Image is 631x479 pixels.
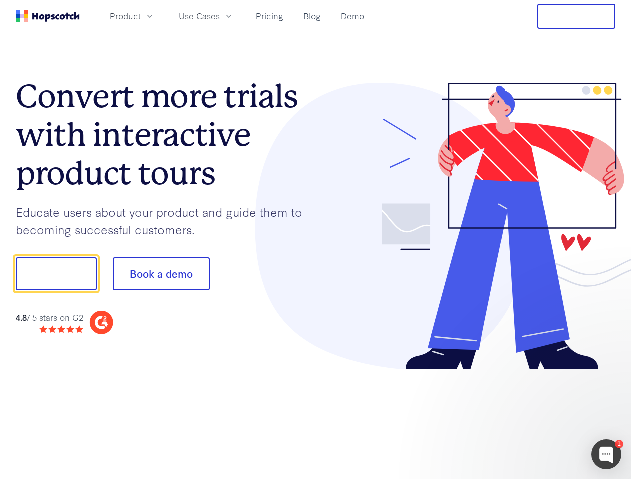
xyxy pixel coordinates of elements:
p: Educate users about your product and guide them to becoming successful customers. [16,203,316,238]
button: Book a demo [113,257,210,290]
a: Pricing [252,8,287,24]
div: / 5 stars on G2 [16,311,83,324]
a: Demo [337,8,368,24]
button: Free Trial [537,4,615,29]
div: 1 [615,440,623,448]
a: Home [16,10,80,22]
strong: 4.8 [16,311,27,323]
button: Use Cases [173,8,240,24]
h1: Convert more trials with interactive product tours [16,77,316,192]
button: Product [104,8,161,24]
span: Product [110,10,141,22]
button: Show me! [16,257,97,290]
span: Use Cases [179,10,220,22]
a: Blog [299,8,325,24]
